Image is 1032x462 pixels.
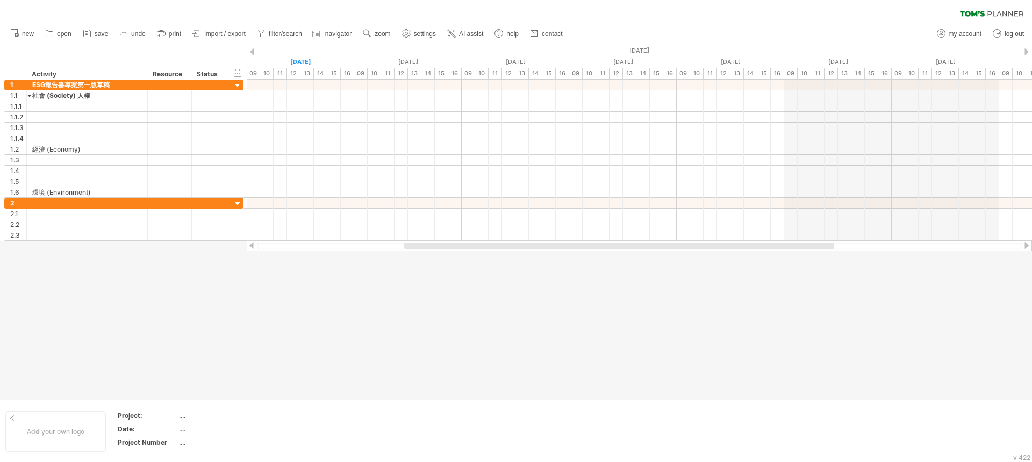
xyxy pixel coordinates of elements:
[311,27,355,41] a: navigator
[118,424,177,433] div: Date:
[838,68,851,79] div: 13
[10,133,26,144] div: 1.1.4
[596,68,610,79] div: 11
[10,90,26,101] div: 1.1
[462,56,569,68] div: Wednesday, 15 October 2025
[368,68,381,79] div: 10
[153,69,185,80] div: Resource
[179,424,269,433] div: ....
[502,68,515,79] div: 12
[32,90,142,101] div: 社會 (Society) 人權
[459,30,483,38] span: AI assist
[179,411,269,420] div: ....
[798,68,811,79] div: 10
[515,68,529,79] div: 13
[949,30,981,38] span: my account
[945,68,959,79] div: 13
[118,411,177,420] div: Project:
[1013,453,1030,461] div: v 422
[57,30,71,38] span: open
[32,69,141,80] div: Activity
[325,30,352,38] span: navigator
[169,30,181,38] span: print
[556,68,569,79] div: 16
[314,68,327,79] div: 14
[435,68,448,79] div: 15
[892,56,999,68] div: Sunday, 19 October 2025
[704,68,717,79] div: 11
[569,68,583,79] div: 09
[932,68,945,79] div: 12
[8,27,37,41] a: new
[32,187,142,197] div: 環境 (Environment)
[197,69,220,80] div: Status
[42,27,75,41] a: open
[10,166,26,176] div: 1.4
[269,30,302,38] span: filter/search
[771,68,784,79] div: 16
[118,438,177,447] div: Project Number
[179,438,269,447] div: ....
[542,30,563,38] span: contact
[784,68,798,79] div: 09
[247,56,354,68] div: Monday, 13 October 2025
[448,68,462,79] div: 16
[287,68,300,79] div: 12
[204,30,246,38] span: import / export
[154,27,184,41] a: print
[327,68,341,79] div: 15
[10,123,26,133] div: 1.1.3
[529,68,542,79] div: 14
[583,68,596,79] div: 10
[399,27,439,41] a: settings
[542,68,556,79] div: 15
[10,80,26,90] div: 1
[1013,68,1026,79] div: 10
[650,68,663,79] div: 15
[972,68,986,79] div: 15
[636,68,650,79] div: 14
[892,68,905,79] div: 09
[10,176,26,187] div: 1.5
[1005,30,1024,38] span: log out
[408,68,421,79] div: 13
[489,68,502,79] div: 11
[247,68,260,79] div: 09
[32,80,142,90] div: ESG報告書專案第一版草稿
[10,198,26,208] div: 2
[375,30,390,38] span: zoom
[414,30,436,38] span: settings
[623,68,636,79] div: 13
[395,68,408,79] div: 12
[354,56,462,68] div: Tuesday, 14 October 2025
[717,68,730,79] div: 12
[421,68,435,79] div: 14
[190,27,249,41] a: import / export
[999,68,1013,79] div: 09
[492,27,522,41] a: help
[22,30,34,38] span: new
[569,56,677,68] div: Thursday, 16 October 2025
[934,27,985,41] a: my account
[274,68,287,79] div: 11
[260,68,274,79] div: 10
[475,68,489,79] div: 10
[32,144,142,154] div: 經濟 (Economy)
[690,68,704,79] div: 10
[757,68,771,79] div: 15
[990,27,1027,41] a: log out
[865,68,878,79] div: 15
[851,68,865,79] div: 14
[744,68,757,79] div: 14
[811,68,825,79] div: 11
[445,27,486,41] a: AI assist
[784,56,892,68] div: Saturday, 18 October 2025
[959,68,972,79] div: 14
[95,30,108,38] span: save
[300,68,314,79] div: 13
[905,68,919,79] div: 10
[663,68,677,79] div: 16
[610,68,623,79] div: 12
[10,230,26,240] div: 2.3
[677,68,690,79] div: 09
